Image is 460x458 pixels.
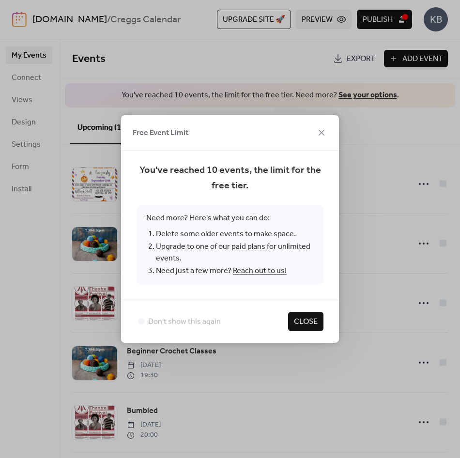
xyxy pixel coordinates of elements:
span: Need more? Here's what you can do: [137,205,323,285]
li: Upgrade to one of our for unlimited events. [156,241,314,265]
button: Close [288,312,323,331]
span: Free Event Limit [133,127,188,139]
a: Reach out to us! [233,263,287,278]
span: You've reached 10 events, the limit for the free tier. [137,163,323,194]
li: Delete some older events to make space. [156,228,314,241]
span: Don't show this again [148,316,221,328]
li: Need just a few more? [156,265,314,277]
span: Close [294,316,318,328]
a: paid plans [231,239,265,254]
